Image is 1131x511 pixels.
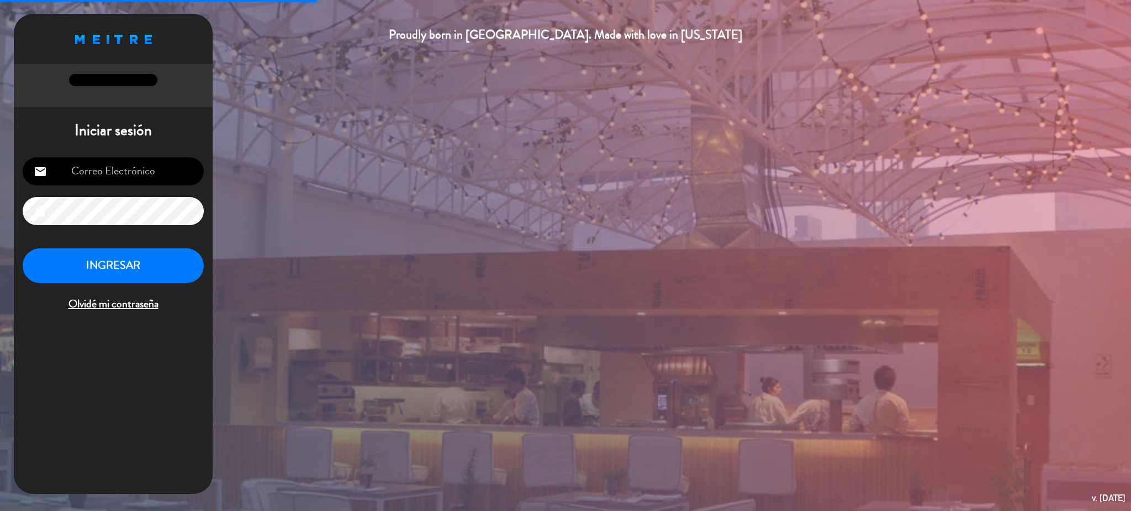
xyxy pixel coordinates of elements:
[23,295,204,313] span: Olvidé mi contraseña
[34,205,47,218] i: lock
[34,165,47,178] i: email
[1092,491,1125,505] div: v. [DATE]
[14,121,213,140] h1: Iniciar sesión
[23,248,204,283] button: INGRESAR
[23,157,204,185] input: Correo Electrónico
